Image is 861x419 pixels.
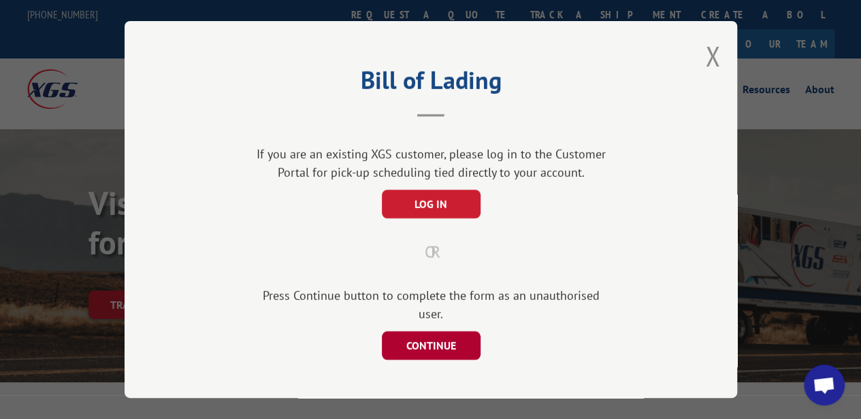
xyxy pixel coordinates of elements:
div: Open chat [804,365,845,405]
h2: Bill of Lading [193,71,669,97]
div: Press Continue button to complete the form as an unauthorised user. [250,286,611,323]
button: CONTINUE [381,331,480,360]
button: Close modal [705,38,720,74]
button: LOG IN [381,190,480,218]
div: OR [193,240,669,265]
a: LOG IN [381,199,480,211]
div: If you are an existing XGS customer, please log in to the Customer Portal for pick-up scheduling ... [250,145,611,182]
